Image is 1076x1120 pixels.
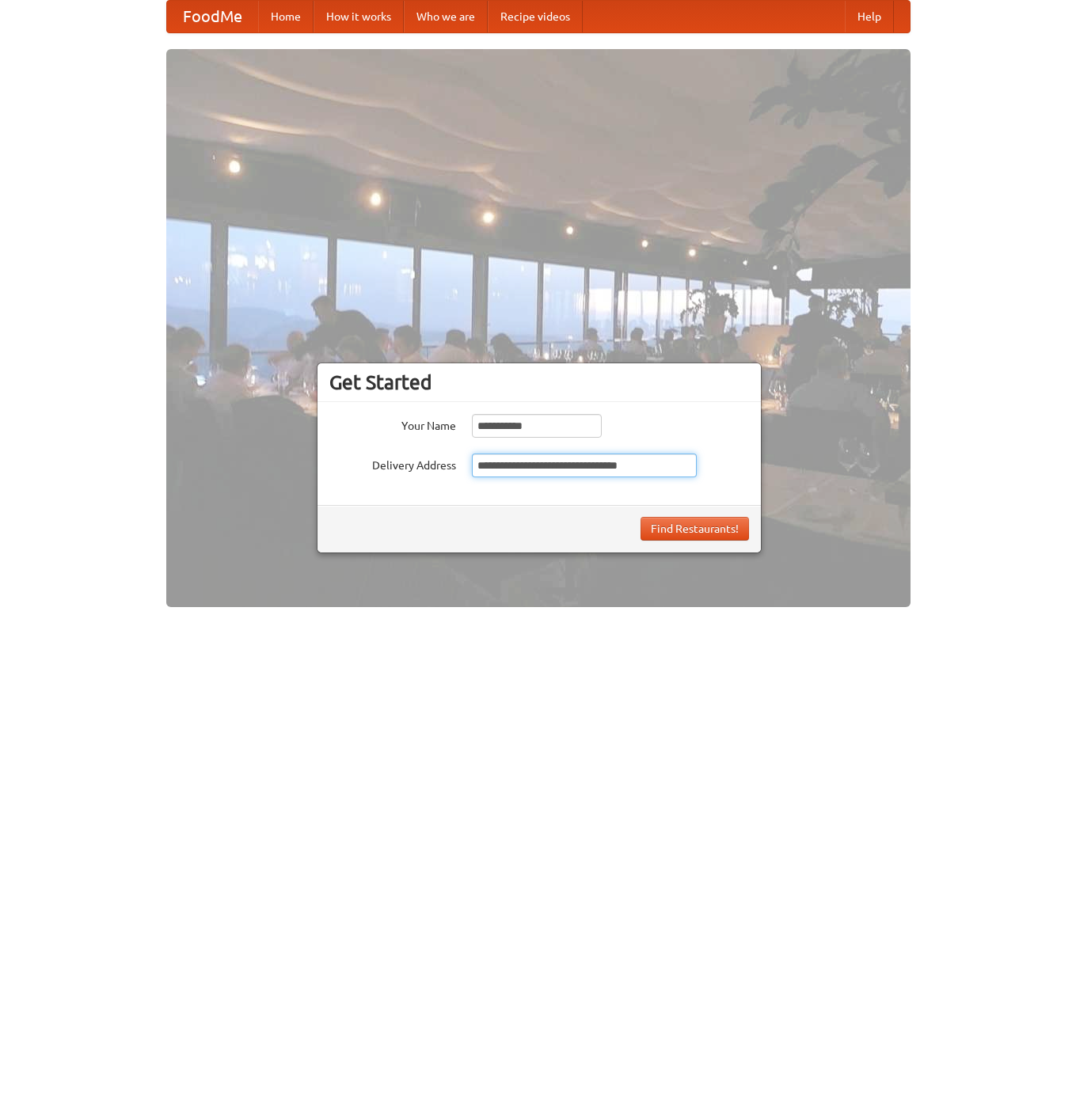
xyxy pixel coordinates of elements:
a: Help [845,1,894,32]
button: Find Restaurants! [641,517,749,541]
a: Home [258,1,314,32]
a: Who we are [404,1,488,32]
a: FoodMe [167,1,258,32]
h3: Get Started [329,370,749,394]
label: Delivery Address [329,454,456,473]
a: Recipe videos [488,1,583,32]
label: Your Name [329,414,456,434]
a: How it works [314,1,404,32]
